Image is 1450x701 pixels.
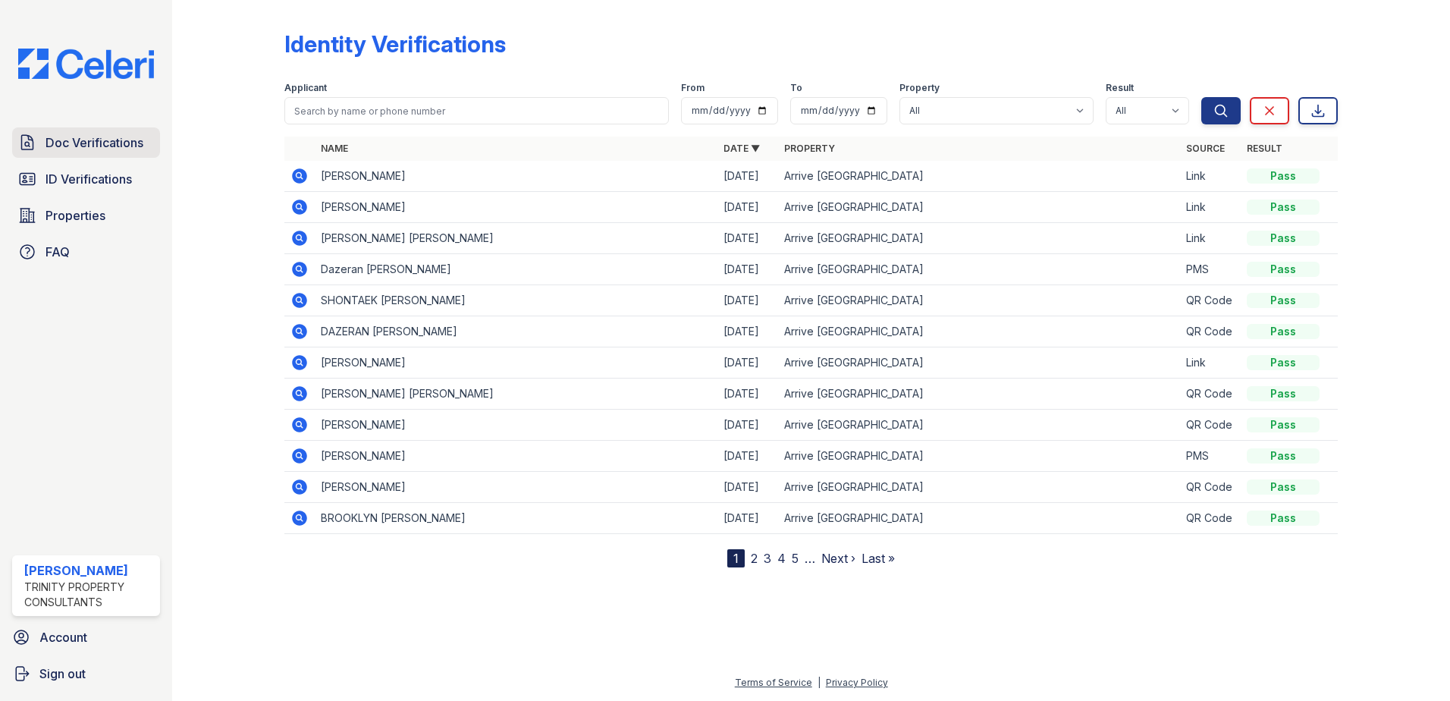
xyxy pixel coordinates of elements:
[717,254,778,285] td: [DATE]
[790,82,802,94] label: To
[1186,143,1225,154] a: Source
[46,170,132,188] span: ID Verifications
[717,410,778,441] td: [DATE]
[723,143,760,154] a: Date ▼
[1247,511,1320,526] div: Pass
[1247,355,1320,370] div: Pass
[1247,200,1320,215] div: Pass
[717,285,778,316] td: [DATE]
[1180,472,1241,503] td: QR Code
[1180,503,1241,534] td: QR Code
[717,347,778,379] td: [DATE]
[778,192,1181,223] td: Arrive [GEOGRAPHIC_DATA]
[12,200,160,231] a: Properties
[46,243,70,261] span: FAQ
[1247,168,1320,184] div: Pass
[315,379,717,410] td: [PERSON_NAME] [PERSON_NAME]
[1106,82,1134,94] label: Result
[315,161,717,192] td: [PERSON_NAME]
[24,580,154,610] div: Trinity Property Consultants
[284,82,327,94] label: Applicant
[778,441,1181,472] td: Arrive [GEOGRAPHIC_DATA]
[315,503,717,534] td: BROOKLYN [PERSON_NAME]
[1247,293,1320,308] div: Pass
[1180,285,1241,316] td: QR Code
[821,551,855,566] a: Next ›
[778,223,1181,254] td: Arrive [GEOGRAPHIC_DATA]
[321,143,348,154] a: Name
[717,192,778,223] td: [DATE]
[24,561,154,580] div: [PERSON_NAME]
[777,551,786,566] a: 4
[717,441,778,472] td: [DATE]
[1180,441,1241,472] td: PMS
[778,254,1181,285] td: Arrive [GEOGRAPHIC_DATA]
[778,410,1181,441] td: Arrive [GEOGRAPHIC_DATA]
[778,472,1181,503] td: Arrive [GEOGRAPHIC_DATA]
[735,677,812,688] a: Terms of Service
[1247,448,1320,464] div: Pass
[315,192,717,223] td: [PERSON_NAME]
[717,472,778,503] td: [DATE]
[1247,262,1320,277] div: Pass
[717,223,778,254] td: [DATE]
[6,49,166,79] img: CE_Logo_Blue-a8612792a0a2168367f1c8372b55b34899dd931a85d93a1a3d3e32e68fde9ad4.png
[315,472,717,503] td: [PERSON_NAME]
[315,316,717,347] td: DAZERAN [PERSON_NAME]
[315,285,717,316] td: SHONTAEK [PERSON_NAME]
[284,30,506,58] div: Identity Verifications
[826,677,888,688] a: Privacy Policy
[899,82,940,94] label: Property
[778,503,1181,534] td: Arrive [GEOGRAPHIC_DATA]
[6,659,166,689] a: Sign out
[315,223,717,254] td: [PERSON_NAME] [PERSON_NAME]
[46,206,105,225] span: Properties
[681,82,705,94] label: From
[792,551,799,566] a: 5
[1247,479,1320,495] div: Pass
[315,347,717,379] td: [PERSON_NAME]
[778,285,1181,316] td: Arrive [GEOGRAPHIC_DATA]
[1247,386,1320,401] div: Pass
[818,677,821,688] div: |
[12,127,160,158] a: Doc Verifications
[1247,417,1320,432] div: Pass
[315,254,717,285] td: Dazeran [PERSON_NAME]
[1180,316,1241,347] td: QR Code
[778,379,1181,410] td: Arrive [GEOGRAPHIC_DATA]
[1180,410,1241,441] td: QR Code
[39,665,86,683] span: Sign out
[1180,254,1241,285] td: PMS
[717,379,778,410] td: [DATE]
[1180,192,1241,223] td: Link
[764,551,771,566] a: 3
[6,622,166,652] a: Account
[39,628,87,646] span: Account
[1180,223,1241,254] td: Link
[805,549,815,567] span: …
[778,161,1181,192] td: Arrive [GEOGRAPHIC_DATA]
[12,237,160,267] a: FAQ
[727,549,745,567] div: 1
[284,97,669,124] input: Search by name or phone number
[751,551,758,566] a: 2
[1180,161,1241,192] td: Link
[1247,143,1282,154] a: Result
[1247,324,1320,339] div: Pass
[46,134,143,152] span: Doc Verifications
[778,316,1181,347] td: Arrive [GEOGRAPHIC_DATA]
[717,503,778,534] td: [DATE]
[1180,379,1241,410] td: QR Code
[12,164,160,194] a: ID Verifications
[784,143,835,154] a: Property
[862,551,895,566] a: Last »
[717,161,778,192] td: [DATE]
[1247,231,1320,246] div: Pass
[778,347,1181,379] td: Arrive [GEOGRAPHIC_DATA]
[717,316,778,347] td: [DATE]
[1180,347,1241,379] td: Link
[315,410,717,441] td: [PERSON_NAME]
[315,441,717,472] td: [PERSON_NAME]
